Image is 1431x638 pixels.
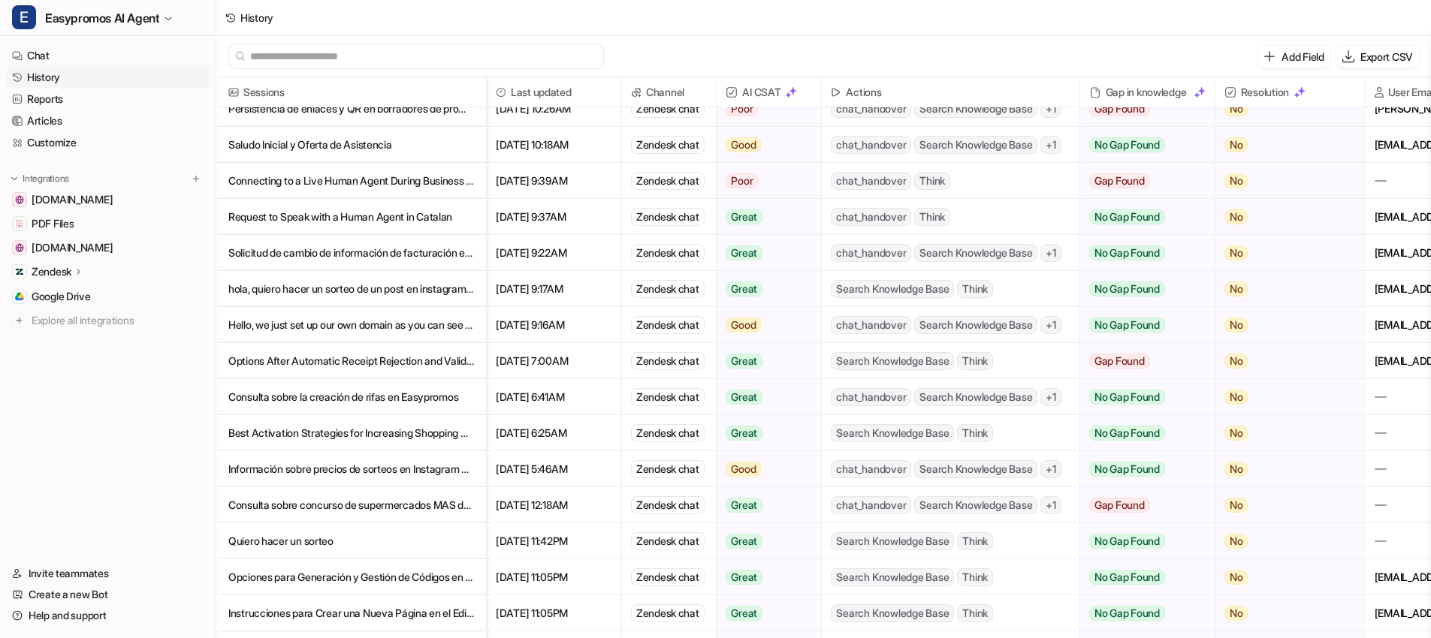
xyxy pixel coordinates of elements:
span: Great [726,390,762,405]
span: Search Knowledge Base [831,604,954,622]
span: Channel [628,77,710,107]
p: Best Activation Strategies for Increasing Shopping Centre Engagement [228,415,474,451]
span: Think [957,604,993,622]
span: Think [914,172,950,190]
p: Quiero hacer un sorteo [228,523,474,559]
span: + 1 [1040,388,1061,406]
span: No Gap Found [1089,209,1165,224]
span: chat_handover [831,208,911,226]
span: [DATE] 11:42PM [493,523,615,559]
span: Search Knowledge Base [831,280,954,298]
a: Explore all integrations [6,310,210,331]
span: Resolution [1221,77,1359,107]
button: No Gap Found [1080,415,1203,451]
p: Export CSV [1360,49,1413,65]
button: Great [717,415,812,451]
span: No Gap Found [1089,606,1165,621]
span: AI CSAT [723,77,815,107]
div: Zendesk chat [631,532,705,550]
span: Last updated [493,77,615,107]
span: [DATE] 11:05PM [493,559,615,595]
span: No [1224,462,1248,477]
a: Chat [6,45,210,66]
span: + 1 [1040,244,1061,262]
button: Good [717,127,812,163]
p: Solicitud de cambio de información de facturación en suscripción [228,235,474,271]
span: [DATE] 9:16AM [493,307,615,343]
span: No [1224,173,1248,188]
button: Great [717,595,812,631]
a: Create a new Bot [6,584,210,605]
span: Search Knowledge Base [914,244,1037,262]
button: No [1215,199,1353,235]
p: Request to Speak with a Human Agent in Catalan [228,199,474,235]
span: No [1224,354,1248,369]
span: No [1224,209,1248,224]
span: Think [957,424,993,442]
span: [DOMAIN_NAME] [32,240,113,255]
button: No Gap Found [1080,451,1203,487]
span: No [1224,606,1248,621]
a: History [6,67,210,88]
button: Gap Found [1080,91,1203,127]
p: Consulta sobre concurso de supermercados MAS de Thermomix [228,487,474,523]
span: chat_handover [831,244,911,262]
div: Gap in knowledge [1086,77,1209,107]
button: No [1215,415,1353,451]
span: Search Knowledge Base [914,496,1037,514]
span: [DOMAIN_NAME] [32,192,113,207]
button: No [1215,343,1353,379]
div: Zendesk chat [631,244,705,262]
a: Help and support [6,605,210,626]
button: No [1215,271,1353,307]
span: Great [726,570,762,585]
button: No Gap Found [1080,379,1203,415]
p: Consulta sobre la creación de rifas en Easypromos [228,379,474,415]
h2: Actions [846,77,881,107]
span: No Gap Found [1089,281,1165,296]
button: No [1215,127,1353,163]
span: Great [726,534,762,549]
a: Google DriveGoogle Drive [6,286,210,307]
span: No [1224,137,1248,152]
button: No Gap Found [1080,523,1203,559]
span: [DATE] 9:17AM [493,271,615,307]
div: Zendesk chat [631,136,705,154]
button: Great [717,523,812,559]
span: No Gap Found [1089,317,1165,333]
div: Zendesk chat [631,388,705,406]
button: Poor [717,91,812,127]
button: No [1215,487,1353,523]
a: www.easypromosapp.com[DOMAIN_NAME] [6,237,210,258]
a: Articles [6,110,210,131]
div: Zendesk chat [631,172,705,190]
button: No [1215,451,1353,487]
button: No Gap Found [1080,307,1203,343]
div: Zendesk chat [631,352,705,370]
span: [DATE] 9:22AM [493,235,615,271]
span: chat_handover [831,100,911,118]
span: No Gap Found [1089,426,1165,441]
div: Zendesk chat [631,460,705,478]
p: Options After Automatic Receipt Rejection and Validation Guidelines [228,343,474,379]
span: No Gap Found [1089,534,1165,549]
img: explore all integrations [12,313,27,328]
span: chat_handover [831,388,911,406]
span: Search Knowledge Base [831,352,954,370]
span: + 1 [1040,136,1061,154]
p: Connecting to a Live Human Agent During Business Hours [228,163,474,199]
span: No [1224,101,1248,116]
span: Search Knowledge Base [914,136,1037,154]
span: No [1224,390,1248,405]
span: Think [957,280,993,298]
span: Think [957,352,993,370]
span: [DATE] 10:26AM [493,91,615,127]
span: chat_handover [831,316,911,334]
div: Zendesk chat [631,100,705,118]
button: Great [717,487,812,523]
div: Zendesk chat [631,280,705,298]
span: Google Drive [32,289,91,304]
span: Think [914,208,950,226]
span: No [1224,534,1248,549]
img: easypromos-apiref.redoc.ly [15,195,24,204]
